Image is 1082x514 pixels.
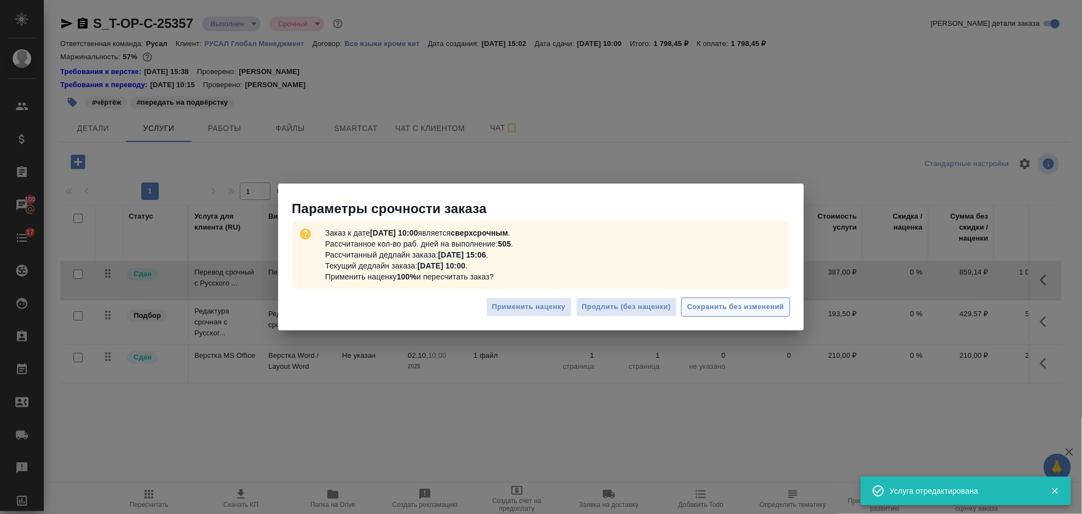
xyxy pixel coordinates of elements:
b: 100% [397,272,417,281]
button: Применить наценку [486,298,572,317]
span: Сохранить без изменений [687,301,784,313]
button: Закрыть [1044,486,1066,496]
b: сверхсрочным [451,229,508,237]
p: Заказ к дате является . Рассчитанное кол-во раб. дней на выполнение: . Рассчитанный дедлайн заказ... [321,223,517,287]
button: Сохранить без изменений [681,298,790,317]
button: Продлить (без наценки) [576,298,677,317]
b: [DATE] 10:00 [370,229,418,237]
span: Применить наценку [492,301,566,313]
b: [DATE] 15:06 [438,250,486,259]
div: Услуга отредактирована [890,486,1034,496]
b: [DATE] 10:00 [417,261,465,270]
span: Продлить (без наценки) [582,301,671,313]
p: Параметры срочности заказа [292,200,804,218]
b: 505 [498,239,511,248]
